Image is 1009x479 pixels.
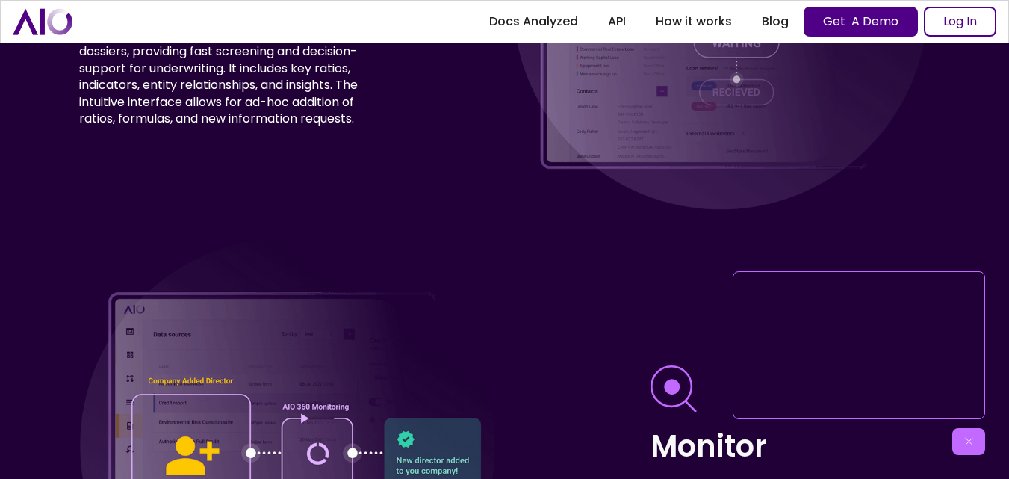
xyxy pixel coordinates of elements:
[651,425,931,467] h2: Monitor
[13,8,72,34] a: home
[804,7,918,37] a: Get A Demo
[641,8,747,35] a: How it works
[747,8,804,35] a: Blog
[474,8,593,35] a: Docs Analyzed
[593,8,641,35] a: API
[924,7,996,37] a: Log In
